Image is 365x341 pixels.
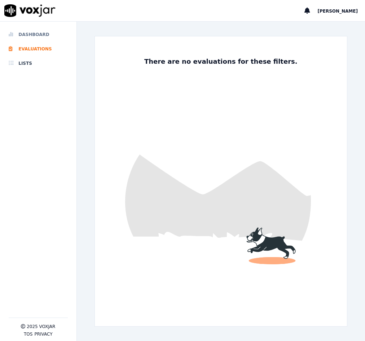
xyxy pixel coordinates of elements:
img: voxjar logo [4,4,56,17]
a: Dashboard [9,27,68,42]
a: Lists [9,56,68,71]
span: [PERSON_NAME] [317,9,358,14]
p: 2025 Voxjar [27,324,55,329]
button: Privacy [34,331,52,337]
img: fun dog [95,36,347,326]
p: There are no evaluations for these filters. [141,57,300,67]
a: Evaluations [9,42,68,56]
button: [PERSON_NAME] [317,6,365,15]
button: TOS [24,331,32,337]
